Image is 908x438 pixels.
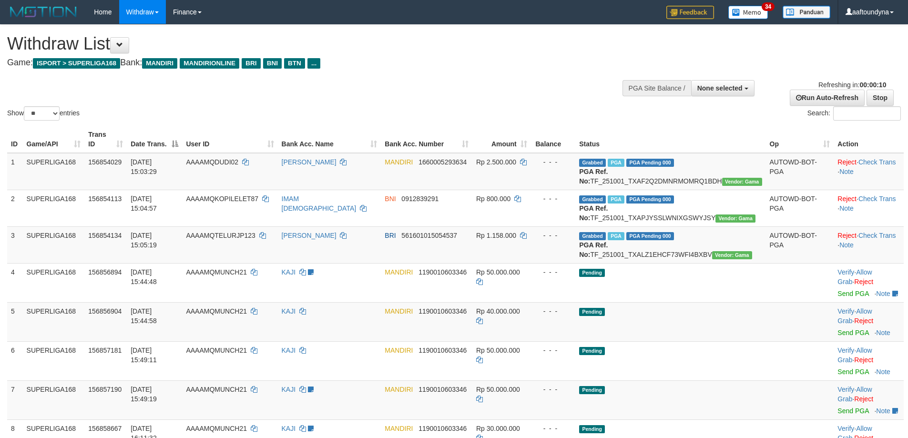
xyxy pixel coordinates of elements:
[839,204,854,212] a: Note
[579,425,605,433] span: Pending
[837,232,857,239] a: Reject
[476,386,520,393] span: Rp 50.000.000
[876,368,890,376] a: Note
[24,106,60,121] select: Showentries
[7,190,23,226] td: 2
[837,346,872,364] a: Allow Grab
[535,346,571,355] div: - - -
[131,346,157,364] span: [DATE] 15:49:11
[575,153,765,190] td: TF_251001_TXAF2Q2DMNRMOMRQ1BDH
[7,341,23,380] td: 6
[282,307,296,315] a: KAJI
[722,178,762,186] span: Vendor URL: https://trx31.1velocity.biz
[807,106,901,121] label: Search:
[142,58,177,69] span: MANDIRI
[834,263,904,302] td: · ·
[476,425,520,432] span: Rp 30.000.000
[418,386,467,393] span: Copy 1190010603346 to clipboard
[186,307,247,315] span: AAAAMQMUNCH21
[7,226,23,263] td: 3
[626,195,674,204] span: PGA Pending
[837,386,872,403] a: Allow Grab
[837,268,872,285] a: Allow Grab
[418,425,467,432] span: Copy 1190010603346 to clipboard
[307,58,320,69] span: ...
[418,158,467,166] span: Copy 1660005293634 to clipboard
[186,425,247,432] span: AAAAMQMUNCH21
[712,251,752,259] span: Vendor URL: https://trx31.1velocity.biz
[715,214,755,223] span: Vendor URL: https://trx31.1velocity.biz
[766,126,834,153] th: Op: activate to sort column ascending
[186,386,247,393] span: AAAAMQMUNCH21
[131,158,157,175] span: [DATE] 15:03:29
[579,204,608,222] b: PGA Ref. No:
[579,168,608,185] b: PGA Ref. No:
[127,126,182,153] th: Date Trans.: activate to sort column descending
[476,346,520,354] span: Rp 50.000.000
[88,307,122,315] span: 156856904
[834,380,904,419] td: · ·
[535,267,571,277] div: - - -
[476,307,520,315] span: Rp 40.000.000
[622,80,691,96] div: PGA Site Balance /
[7,263,23,302] td: 4
[131,386,157,403] span: [DATE] 15:49:19
[834,126,904,153] th: Action
[575,190,765,226] td: TF_251001_TXAPJYSSLWNIXGSWYJSY
[766,190,834,226] td: AUTOWD-BOT-PGA
[23,380,85,419] td: SUPERLIGA168
[854,395,873,403] a: Reject
[859,81,886,89] strong: 00:00:10
[7,153,23,190] td: 1
[854,278,873,285] a: Reject
[728,6,768,19] img: Button%20Memo.svg
[385,425,413,432] span: MANDIRI
[7,58,596,68] h4: Game: Bank:
[385,386,413,393] span: MANDIRI
[837,368,868,376] a: Send PGA
[834,226,904,263] td: · ·
[284,58,305,69] span: BTN
[579,241,608,258] b: PGA Ref. No:
[766,153,834,190] td: AUTOWD-BOT-PGA
[783,6,830,19] img: panduan.png
[7,5,80,19] img: MOTION_logo.png
[858,232,896,239] a: Check Trans
[23,263,85,302] td: SUPERLIGA168
[579,269,605,277] span: Pending
[131,307,157,325] span: [DATE] 15:44:58
[182,126,277,153] th: User ID: activate to sort column ascending
[23,190,85,226] td: SUPERLIGA168
[418,268,467,276] span: Copy 1190010603346 to clipboard
[837,195,857,203] a: Reject
[7,380,23,419] td: 7
[476,158,516,166] span: Rp 2.500.000
[762,2,775,11] span: 34
[858,195,896,203] a: Check Trans
[88,268,122,276] span: 156856894
[282,346,296,354] a: KAJI
[837,268,854,276] a: Verify
[476,232,516,239] span: Rp 1.158.000
[282,158,337,166] a: [PERSON_NAME]
[418,307,467,315] span: Copy 1190010603346 to clipboard
[180,58,239,69] span: MANDIRIONLINE
[282,425,296,432] a: KAJI
[381,126,472,153] th: Bank Acc. Number: activate to sort column ascending
[282,386,296,393] a: KAJI
[535,424,571,433] div: - - -
[691,80,755,96] button: None selected
[837,268,872,285] span: ·
[282,268,296,276] a: KAJI
[88,232,122,239] span: 156854134
[7,106,80,121] label: Show entries
[766,226,834,263] td: AUTOWD-BOT-PGA
[854,317,873,325] a: Reject
[575,226,765,263] td: TF_251001_TXALZ1EHCF73WFI4BXBV
[535,306,571,316] div: - - -
[186,268,247,276] span: AAAAMQMUNCH21
[837,290,868,297] a: Send PGA
[23,153,85,190] td: SUPERLIGA168
[385,232,396,239] span: BRI
[579,308,605,316] span: Pending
